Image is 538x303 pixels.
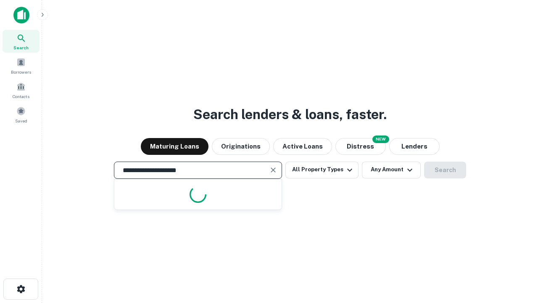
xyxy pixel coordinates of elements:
span: Search [13,44,29,51]
h3: Search lenders & loans, faster. [193,104,387,125]
button: Clear [267,164,279,176]
button: Any Amount [362,162,421,178]
span: Contacts [13,93,29,100]
button: Maturing Loans [141,138,208,155]
a: Contacts [3,79,40,101]
span: Saved [15,117,27,124]
button: Active Loans [273,138,332,155]
a: Borrowers [3,54,40,77]
button: Search distressed loans with lien and other non-mortgage details. [335,138,386,155]
span: Borrowers [11,69,31,75]
div: NEW [372,136,389,143]
img: capitalize-icon.png [13,7,29,24]
a: Saved [3,103,40,126]
iframe: Chat Widget [496,236,538,276]
button: Originations [212,138,270,155]
button: Lenders [389,138,440,155]
button: All Property Types [285,162,359,178]
a: Search [3,30,40,53]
